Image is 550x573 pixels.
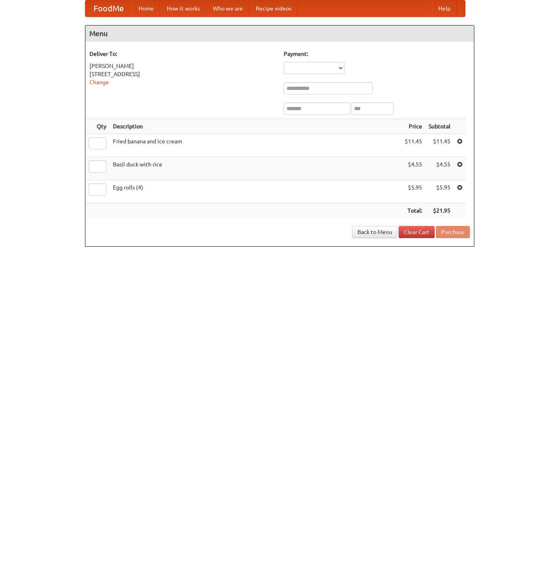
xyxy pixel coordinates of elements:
h5: Deliver To: [89,50,276,58]
th: Qty [85,119,110,134]
td: Fried banana and ice cream [110,134,401,157]
a: FoodMe [85,0,132,17]
td: $11.45 [425,134,454,157]
a: Home [132,0,160,17]
td: Egg rolls (4) [110,180,401,203]
h4: Menu [85,26,474,42]
a: Back to Menu [352,226,397,238]
div: [STREET_ADDRESS] [89,70,276,78]
th: $21.95 [425,203,454,218]
th: Subtotal [425,119,454,134]
a: Who we are [206,0,249,17]
div: [PERSON_NAME] [89,62,276,70]
td: Basil duck with rice [110,157,401,180]
h5: Payment: [284,50,470,58]
a: Change [89,79,109,85]
th: Total: [401,203,425,218]
th: Description [110,119,401,134]
a: Recipe videos [249,0,298,17]
th: Price [401,119,425,134]
td: $5.95 [425,180,454,203]
a: How it works [160,0,206,17]
td: $4.55 [401,157,425,180]
td: $4.55 [425,157,454,180]
button: Purchase [436,226,470,238]
a: Clear Cart [399,226,435,238]
a: Help [432,0,457,17]
td: $11.45 [401,134,425,157]
td: $5.95 [401,180,425,203]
